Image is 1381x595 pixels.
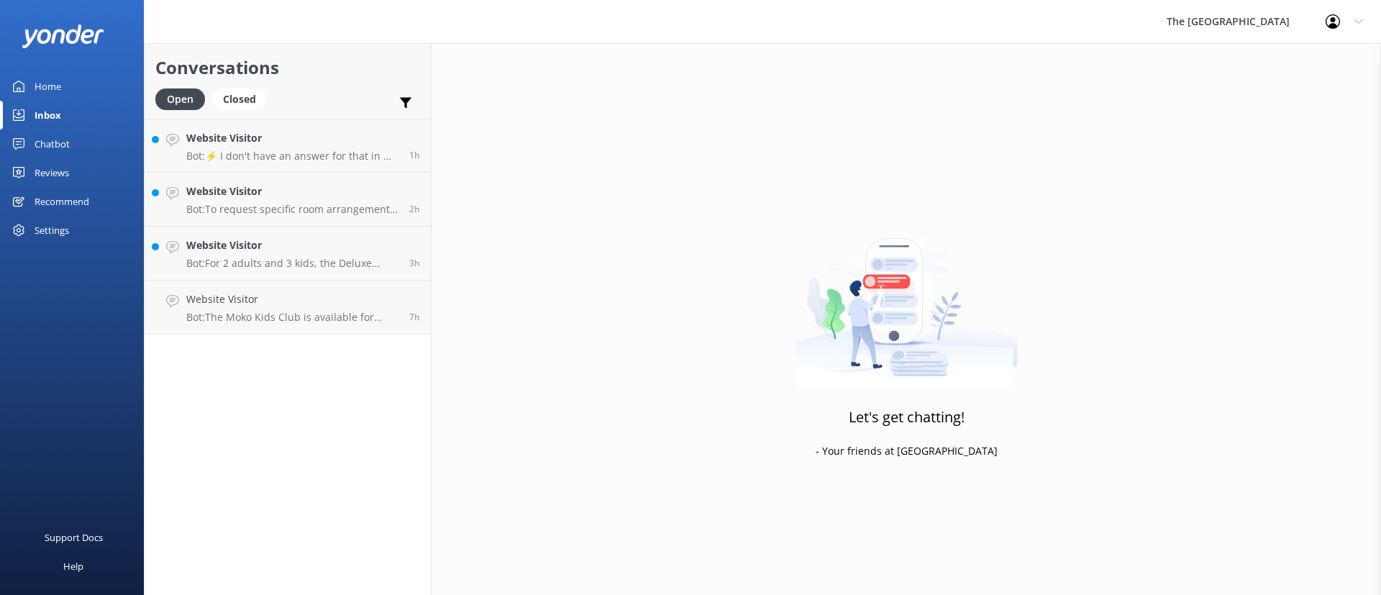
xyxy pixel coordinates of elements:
[45,523,103,552] div: Support Docs
[155,88,205,110] div: Open
[145,119,431,173] a: Website VisitorBot:⚡ I don't have an answer for that in my knowledge base. Please try and rephras...
[145,173,431,227] a: Website VisitorBot:To request specific room arrangements, please email [EMAIL_ADDRESS][DOMAIN_NAM...
[35,130,70,158] div: Chatbot
[186,237,398,253] h4: Website Visitor
[409,149,420,161] span: Sep 01 2025 02:15pm (UTC -10:00) Pacific/Honolulu
[186,257,398,270] p: Bot: For 2 adults and 3 kids, the Deluxe Beachside Suite or the Deluxe Beachfront Suite would be ...
[35,101,61,130] div: Inbox
[145,227,431,281] a: Website VisitorBot:For 2 adults and 3 kids, the Deluxe Beachside Suite or the Deluxe Beachfront S...
[155,91,212,106] a: Open
[796,208,1018,388] img: artwork of a man stealing a conversation from at giant smartphone
[186,203,398,216] p: Bot: To request specific room arrangements, please email [EMAIL_ADDRESS][DOMAIN_NAME].
[186,311,398,324] p: Bot: The Moko Kids Club is available for children aged [DEMOGRAPHIC_DATA]. The Teen Zone is desig...
[186,150,398,163] p: Bot: ⚡ I don't have an answer for that in my knowledge base. Please try and rephrase your questio...
[409,203,420,215] span: Sep 01 2025 01:45pm (UTC -10:00) Pacific/Honolulu
[186,291,398,307] h4: Website Visitor
[816,443,998,459] p: - Your friends at [GEOGRAPHIC_DATA]
[212,88,267,110] div: Closed
[145,281,431,335] a: Website VisitorBot:The Moko Kids Club is available for children aged [DEMOGRAPHIC_DATA]. The Teen...
[35,216,69,245] div: Settings
[22,24,104,48] img: yonder-white-logo.png
[35,158,69,187] div: Reviews
[63,552,83,581] div: Help
[212,91,274,106] a: Closed
[186,130,398,146] h4: Website Visitor
[409,311,420,323] span: Sep 01 2025 08:44am (UTC -10:00) Pacific/Honolulu
[35,187,89,216] div: Recommend
[186,183,398,199] h4: Website Visitor
[409,257,420,269] span: Sep 01 2025 12:06pm (UTC -10:00) Pacific/Honolulu
[35,72,61,101] div: Home
[849,406,965,429] h3: Let's get chatting!
[155,54,420,81] h2: Conversations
